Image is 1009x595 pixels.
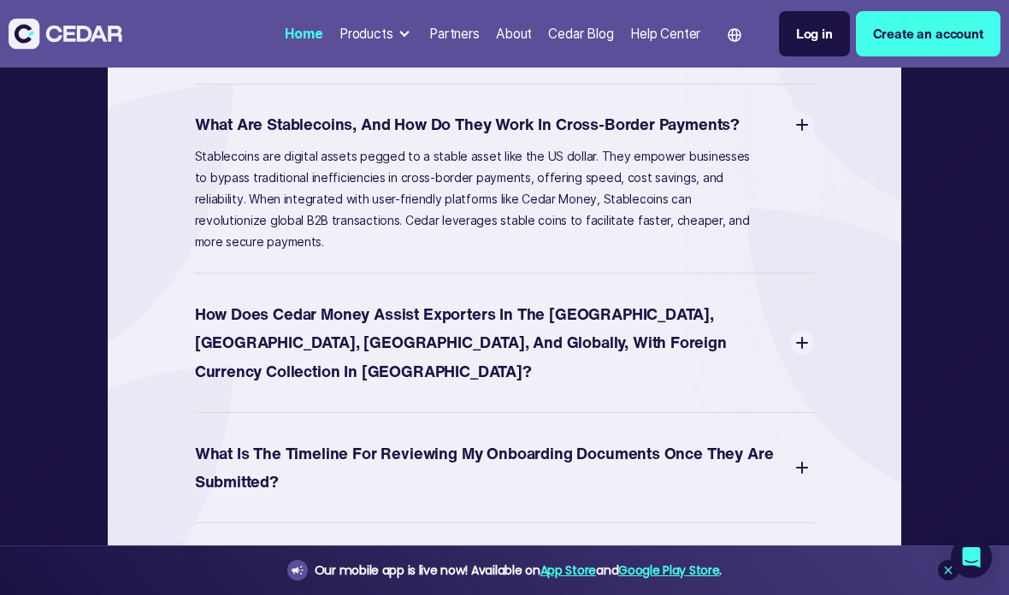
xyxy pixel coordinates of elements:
a: Log in [779,11,850,56]
nav: What are Stablecoins, and how do they work in Cross-border Payments? [195,146,815,253]
a: Cedar Blog [542,15,621,52]
div: What are Stablecoins, and how do they work in Cross-border Payments? [195,104,815,146]
a: About [489,15,539,52]
div: Cedar Blog [548,24,613,44]
div: About [496,24,532,44]
p: Stablecoins are digital assets pegged to a stable asset like the US dollar. They empower business... [195,146,752,253]
div: What Is The Timeline for Reviewing My Onboarding Documents Once They are Submitted? [195,439,791,497]
div: Log in [796,24,833,44]
div: What are Stablecoins, and how do they work in Cross-border Payments? [195,110,740,138]
div: How does Cedar Money assist Exporters in the [GEOGRAPHIC_DATA], [GEOGRAPHIC_DATA], [GEOGRAPHIC_DA... [195,293,815,392]
a: App Store [540,562,596,579]
div: Products [333,17,419,50]
div: Home [285,24,322,44]
a: Create an account [856,11,1000,56]
div: How does Cedar Money assist Exporters in the [GEOGRAPHIC_DATA], [GEOGRAPHIC_DATA], [GEOGRAPHIC_DA... [195,300,791,386]
div: Our mobile app is live now! Available on and . [315,560,722,581]
div: Partners [429,24,480,44]
img: world icon [728,28,741,42]
div: What Is The Timeline for Reviewing My Onboarding Documents Once They are Submitted? [195,433,815,503]
a: Google Play Store [618,562,719,579]
a: Partners [422,15,486,52]
div: Open Intercom Messenger [951,537,992,578]
a: Help Center [623,15,707,52]
div: Products [339,24,393,44]
a: Home [279,15,330,52]
div: Help Center [630,24,700,44]
img: announcement [291,563,304,577]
